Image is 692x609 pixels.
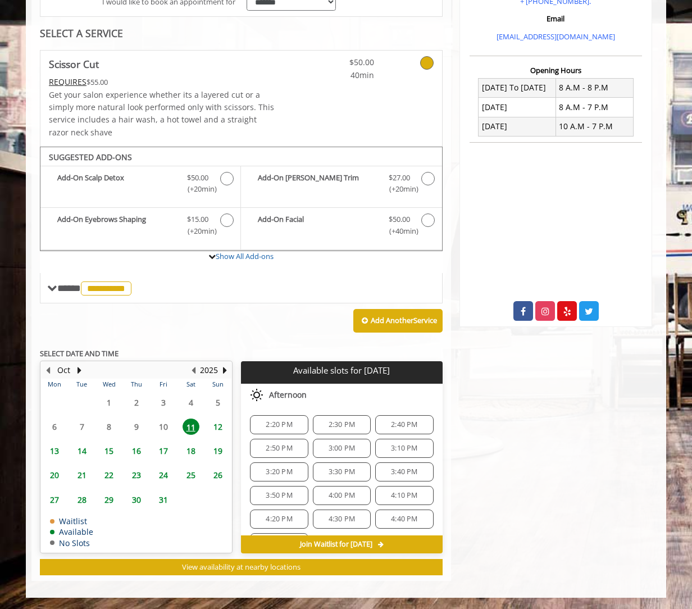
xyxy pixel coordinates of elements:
[41,379,68,390] th: Mon
[204,439,232,463] td: Select day19
[122,379,149,390] th: Thu
[177,439,204,463] td: Select day18
[183,443,199,459] span: 18
[177,463,204,487] td: Select day25
[375,510,433,529] div: 4:40 PM
[375,415,433,434] div: 2:40 PM
[375,439,433,458] div: 3:10 PM
[313,510,371,529] div: 4:30 PM
[329,515,355,524] span: 4:30 PM
[329,420,355,429] span: 2:30 PM
[41,439,68,463] td: Select day13
[95,487,122,511] td: Select day29
[46,213,235,240] label: Add-On Eyebrows Shaping
[300,540,372,549] span: Join Waitlist for [DATE]
[210,467,226,483] span: 26
[313,415,371,434] div: 2:30 PM
[68,439,95,463] td: Select day14
[353,309,443,333] button: Add AnotherService
[40,348,119,358] b: SELECT DATE AND TIME
[128,443,145,459] span: 16
[150,379,177,390] th: Fri
[187,213,208,225] span: $15.00
[556,117,633,136] td: 10 A.M - 7 P.M
[204,415,232,439] td: Select day12
[46,443,63,459] span: 13
[40,28,443,39] div: SELECT A SERVICE
[210,419,226,435] span: 12
[204,463,232,487] td: Select day26
[181,183,215,195] span: (+20min )
[50,528,93,536] td: Available
[250,439,308,458] div: 2:50 PM
[250,388,263,402] img: afternoon slots
[391,444,417,453] span: 3:10 PM
[250,533,308,552] div: 4:50 PM
[49,76,275,88] div: $55.00
[556,98,633,117] td: 8 A.M - 7 P.M
[155,443,172,459] span: 17
[74,492,90,508] span: 28
[200,364,218,376] button: 2025
[128,492,145,508] span: 30
[329,467,355,476] span: 3:30 PM
[266,444,292,453] span: 2:50 PM
[210,443,226,459] span: 19
[122,463,149,487] td: Select day23
[181,225,215,237] span: (+20min )
[46,467,63,483] span: 20
[177,379,204,390] th: Sat
[183,467,199,483] span: 25
[40,559,443,575] button: View availability at nearby locations
[74,467,90,483] span: 21
[57,213,176,237] b: Add-On Eyebrows Shaping
[389,172,410,184] span: $27.00
[183,419,199,435] span: 11
[371,315,437,325] b: Add Another Service
[128,467,145,483] span: 23
[101,492,117,508] span: 29
[150,439,177,463] td: Select day17
[68,379,95,390] th: Tue
[247,213,436,240] label: Add-On Facial
[391,491,417,500] span: 4:10 PM
[122,439,149,463] td: Select day16
[250,510,308,529] div: 4:20 PM
[375,486,433,505] div: 4:10 PM
[75,364,84,376] button: Next Month
[177,415,204,439] td: Select day11
[49,152,132,162] b: SUGGESTED ADD-ONS
[220,364,229,376] button: Next Year
[479,78,556,97] td: [DATE] To [DATE]
[556,78,633,97] td: 8 A.M - 8 P.M
[266,491,292,500] span: 3:50 PM
[122,487,149,511] td: Select day30
[49,89,275,139] p: Get your salon experience whether its a layered cut or a simply more natural look performed only ...
[57,172,176,196] b: Add-On Scalp Detox
[74,443,90,459] span: 14
[41,487,68,511] td: Select day27
[216,251,274,261] a: Show All Add-ons
[472,15,639,22] h3: Email
[391,515,417,524] span: 4:40 PM
[479,98,556,117] td: [DATE]
[95,379,122,390] th: Wed
[46,172,235,198] label: Add-On Scalp Detox
[68,487,95,511] td: Select day28
[329,491,355,500] span: 4:00 PM
[204,379,232,390] th: Sun
[329,444,355,453] span: 3:00 PM
[313,486,371,505] div: 4:00 PM
[43,364,52,376] button: Previous Month
[497,31,615,42] a: [EMAIL_ADDRESS][DOMAIN_NAME]
[258,213,377,237] b: Add-On Facial
[308,56,374,69] span: $50.00
[101,443,117,459] span: 15
[150,463,177,487] td: Select day24
[383,225,416,237] span: (+40min )
[245,366,438,375] p: Available slots for [DATE]
[187,172,208,184] span: $50.00
[313,462,371,481] div: 3:30 PM
[250,486,308,505] div: 3:50 PM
